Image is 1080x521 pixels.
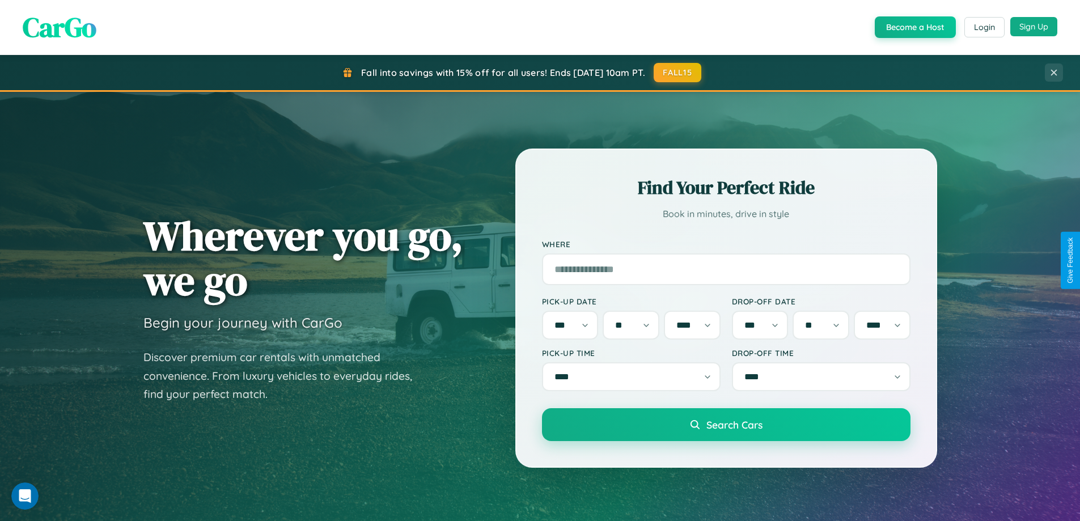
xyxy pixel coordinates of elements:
label: Where [542,239,910,249]
button: Become a Host [875,16,956,38]
label: Pick-up Time [542,348,721,358]
button: Sign Up [1010,17,1057,36]
span: Search Cars [706,418,763,431]
button: Login [964,17,1005,37]
h2: Find Your Perfect Ride [542,175,910,200]
span: Fall into savings with 15% off for all users! Ends [DATE] 10am PT. [361,67,645,78]
label: Drop-off Date [732,296,910,306]
button: FALL15 [654,63,701,82]
p: Book in minutes, drive in style [542,206,910,222]
h1: Wherever you go, we go [143,213,463,303]
button: Search Cars [542,408,910,441]
h3: Begin your journey with CarGo [143,314,342,331]
p: Discover premium car rentals with unmatched convenience. From luxury vehicles to everyday rides, ... [143,348,427,404]
label: Drop-off Time [732,348,910,358]
label: Pick-up Date [542,296,721,306]
span: CarGo [23,9,96,46]
iframe: Intercom live chat [11,482,39,510]
div: Give Feedback [1066,238,1074,283]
